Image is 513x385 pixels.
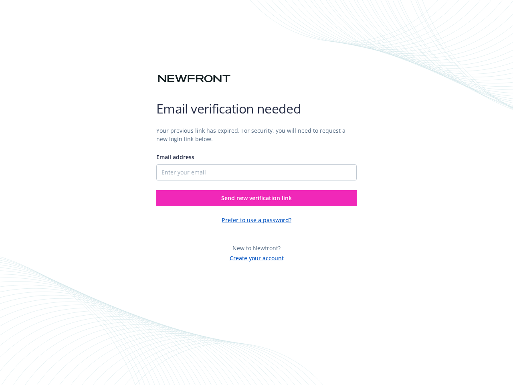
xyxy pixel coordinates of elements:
img: Newfront logo [156,72,232,86]
input: Enter your email [156,164,357,180]
p: Your previous link has expired. For security, you will need to request a new login link below. [156,126,357,143]
span: New to Newfront? [232,244,281,252]
button: Prefer to use a password? [222,216,291,224]
h1: Email verification needed [156,101,357,117]
span: Email address [156,153,194,161]
span: Send new verification link [221,194,292,202]
button: Create your account [230,252,284,262]
button: Send new verification link [156,190,357,206]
